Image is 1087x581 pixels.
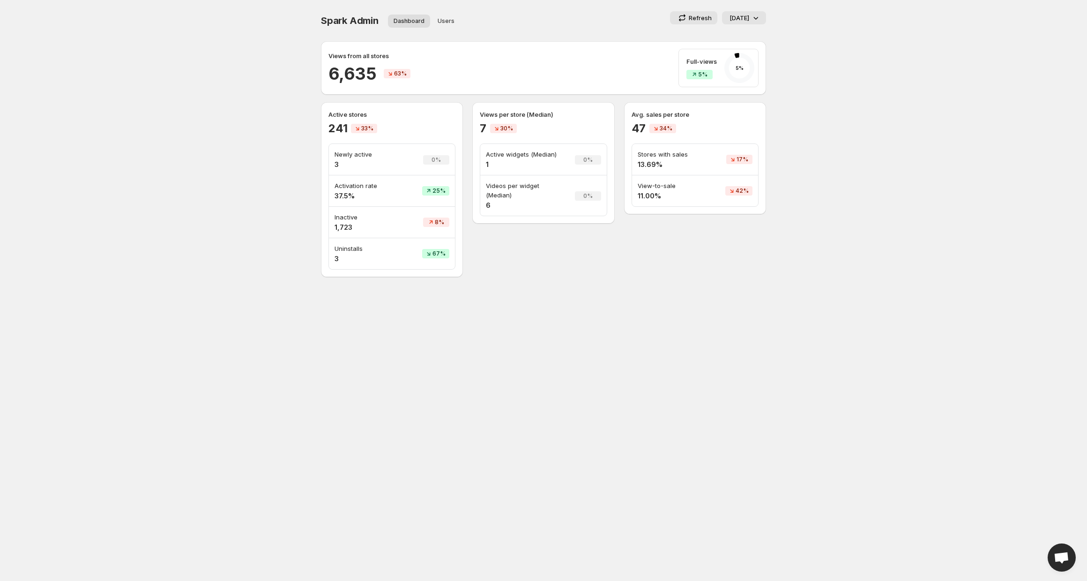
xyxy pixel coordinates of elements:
span: Users [438,17,454,25]
span: 34% [660,125,672,132]
span: 25% [432,187,446,195]
p: View-to-sale [638,181,704,190]
h4: 37.5% [335,191,397,201]
p: Inactive [335,212,397,222]
button: Refresh [670,11,717,24]
p: Activation rate [335,181,397,190]
h4: 3 [335,160,397,169]
span: 0% [583,156,593,164]
h4: 11.00% [638,191,704,201]
span: 67% [432,250,446,257]
p: Avg. sales per store [632,110,759,119]
span: 8% [435,219,444,226]
span: 0% [583,192,593,200]
span: 5% [698,71,707,78]
button: Dashboard overview [388,15,430,28]
p: Full-views [686,57,717,66]
h2: 47 [632,121,646,136]
h2: 6,635 [328,62,376,85]
h4: 1,723 [335,223,397,232]
span: 17% [737,156,748,163]
span: 63% [394,70,407,77]
a: Open chat [1048,543,1076,572]
span: 42% [736,187,749,195]
p: Videos per widget (Median) [486,181,563,200]
h4: 6 [486,201,563,210]
span: 30% [500,125,513,132]
span: 0% [432,156,441,164]
p: Views per store (Median) [480,110,607,119]
span: 33% [361,125,373,132]
p: Active widgets (Median) [486,150,563,159]
button: User management [432,15,460,28]
p: Stores with sales [638,150,704,159]
button: [DATE] [722,11,766,24]
span: Dashboard [394,17,424,25]
h2: 241 [328,121,347,136]
p: Active stores [328,110,455,119]
span: Spark Admin [321,15,379,26]
p: Newly active [335,150,397,159]
h4: 13.69% [638,160,704,169]
p: Views from all stores [328,51,389,60]
p: Uninstalls [335,244,397,253]
p: [DATE] [730,13,749,23]
p: Refresh [689,13,712,23]
h4: 1 [486,160,563,169]
h2: 7 [480,121,486,136]
h4: 3 [335,254,397,264]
